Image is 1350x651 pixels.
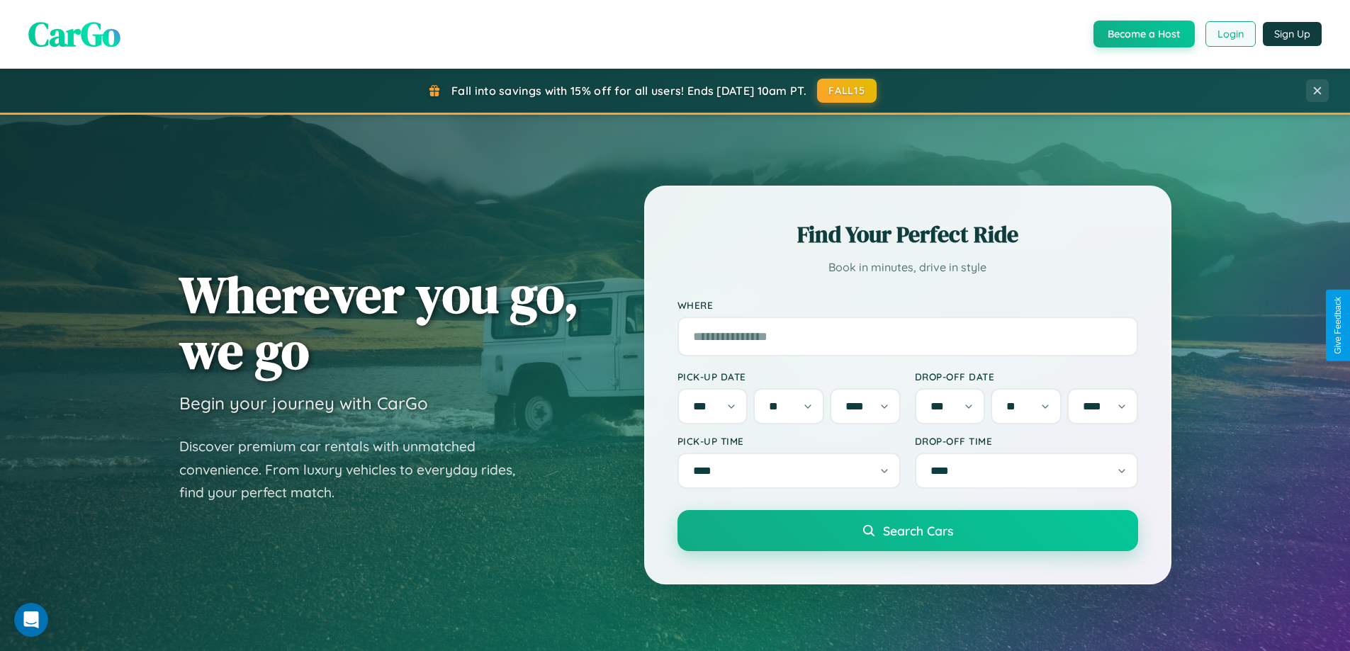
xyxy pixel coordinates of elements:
label: Drop-off Date [915,370,1138,383]
label: Pick-up Time [677,435,901,447]
span: Fall into savings with 15% off for all users! Ends [DATE] 10am PT. [451,84,806,98]
p: Book in minutes, drive in style [677,257,1138,278]
div: Give Feedback [1333,297,1343,354]
button: Sign Up [1263,22,1322,46]
button: Login [1205,21,1256,47]
span: Search Cars [883,523,953,538]
h1: Wherever you go, we go [179,266,579,378]
button: Search Cars [677,510,1138,551]
p: Discover premium car rentals with unmatched convenience. From luxury vehicles to everyday rides, ... [179,435,534,504]
h3: Begin your journey with CarGo [179,392,428,414]
label: Drop-off Time [915,435,1138,447]
button: FALL15 [817,79,877,103]
label: Pick-up Date [677,370,901,383]
label: Where [677,299,1138,311]
span: CarGo [28,11,120,57]
button: Become a Host [1093,21,1195,47]
h2: Find Your Perfect Ride [677,219,1138,250]
iframe: Intercom live chat [14,603,48,637]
